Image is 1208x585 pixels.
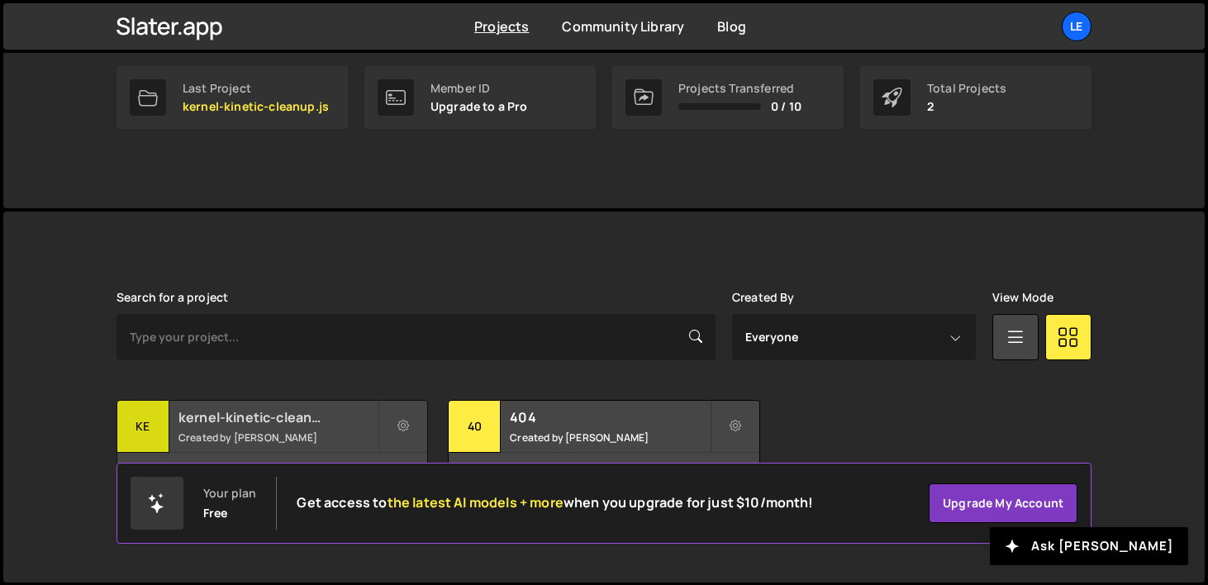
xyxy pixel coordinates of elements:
[117,453,427,502] div: No pages have been added to this project
[510,408,709,426] h2: 404
[183,82,329,95] div: Last Project
[117,400,428,503] a: ke kernel-kinetic-cleanup.js Created by [PERSON_NAME] No pages have been added to this project
[178,408,378,426] h2: kernel-kinetic-cleanup.js
[178,430,378,445] small: Created by [PERSON_NAME]
[678,82,801,95] div: Projects Transferred
[297,495,813,511] h2: Get access to when you upgrade for just $10/month!
[562,17,684,36] a: Community Library
[117,401,169,453] div: ke
[117,66,348,129] a: Last Project kernel-kinetic-cleanup.js
[430,82,528,95] div: Member ID
[430,100,528,113] p: Upgrade to a Pro
[117,291,228,304] label: Search for a project
[474,17,529,36] a: Projects
[990,527,1188,565] button: Ask [PERSON_NAME]
[203,487,256,500] div: Your plan
[388,493,564,511] span: the latest AI models + more
[992,291,1053,304] label: View Mode
[927,100,1006,113] p: 2
[183,100,329,113] p: kernel-kinetic-cleanup.js
[203,507,228,520] div: Free
[510,430,709,445] small: Created by [PERSON_NAME]
[929,483,1077,523] a: Upgrade my account
[449,453,759,502] div: No pages have been added to this project
[771,100,801,113] span: 0 / 10
[1062,12,1091,41] a: Le
[448,400,759,503] a: 40 404 Created by [PERSON_NAME] No pages have been added to this project
[927,82,1006,95] div: Total Projects
[117,314,716,360] input: Type your project...
[732,291,795,304] label: Created By
[717,17,746,36] a: Blog
[449,401,501,453] div: 40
